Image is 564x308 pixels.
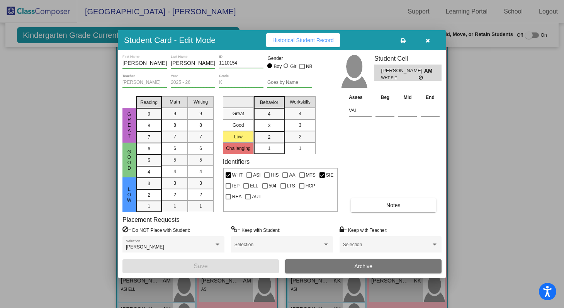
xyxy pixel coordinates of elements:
span: 9 [148,111,150,117]
h3: Student Card - Edit Mode [124,35,216,45]
input: goes by name [267,80,312,85]
span: ELL [250,181,258,191]
label: Placement Requests [122,216,180,223]
span: Save [194,263,207,269]
span: AM [424,67,435,75]
span: Math [170,99,180,106]
span: Writing [194,99,208,106]
button: Notes [351,198,436,212]
span: 1 [148,203,150,210]
h3: Student Cell [374,55,442,62]
span: 2 [148,192,150,199]
span: 3 [268,122,270,129]
span: WHT [232,170,243,180]
span: 9 [199,110,202,117]
span: 6 [199,145,202,152]
span: 4 [173,168,176,175]
label: = Keep with Student: [231,226,280,234]
span: Low [126,187,133,203]
label: = Keep with Teacher: [340,226,387,234]
label: = Do NOT Place with Student: [122,226,190,234]
span: 2 [173,191,176,198]
span: REA [232,192,242,201]
span: 3 [173,180,176,187]
span: 3 [199,180,202,187]
span: 1 [268,145,270,152]
span: SIE [326,170,333,180]
button: Archive [285,259,442,273]
span: LTS [287,181,295,191]
span: 7 [148,134,150,141]
span: AUT [252,192,261,201]
span: 8 [173,122,176,129]
span: WHT SIE [381,75,418,81]
span: Notes [386,202,401,208]
span: MTS [306,170,316,180]
span: 4 [148,168,150,175]
span: 2 [199,191,202,198]
th: Asses [347,93,374,102]
span: Behavior [260,99,278,106]
span: HIS [271,170,279,180]
div: Girl [290,63,297,70]
span: Good [126,149,133,171]
span: 6 [148,145,150,152]
span: Historical Student Record [272,37,334,43]
span: 8 [148,122,150,129]
span: HCP [306,181,315,191]
span: 3 [299,122,301,129]
th: Mid [396,93,419,102]
span: 2 [268,134,270,141]
span: ASI [253,170,260,180]
input: teacher [122,80,167,85]
span: 504 [269,181,277,191]
span: Workskills [290,99,311,106]
span: 5 [148,157,150,164]
span: 1 [299,145,301,152]
span: 3 [148,180,150,187]
span: 1 [199,203,202,210]
span: 6 [173,145,176,152]
span: 4 [199,168,202,175]
span: 5 [173,157,176,163]
span: IEP [232,181,240,191]
button: Historical Student Record [266,33,340,47]
label: Identifiers [223,158,250,165]
span: Great [126,112,133,139]
span: 4 [268,111,270,117]
span: [PERSON_NAME] [126,244,164,250]
div: Boy [274,63,282,70]
span: 1 [173,203,176,210]
span: 9 [173,110,176,117]
span: Archive [354,263,372,269]
span: NB [306,62,313,71]
span: 2 [299,133,301,140]
span: [PERSON_NAME] [381,67,424,75]
span: 7 [199,133,202,140]
span: AA [289,170,295,180]
span: 5 [199,157,202,163]
mat-label: Gender [267,55,312,62]
span: Reading [140,99,158,106]
span: 4 [299,110,301,117]
input: Enter ID [219,61,263,66]
input: assessment [349,105,372,116]
input: grade [219,80,263,85]
input: year [171,80,215,85]
th: Beg [374,93,396,102]
th: End [419,93,442,102]
span: 7 [173,133,176,140]
button: Save [122,259,279,273]
span: 8 [199,122,202,129]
